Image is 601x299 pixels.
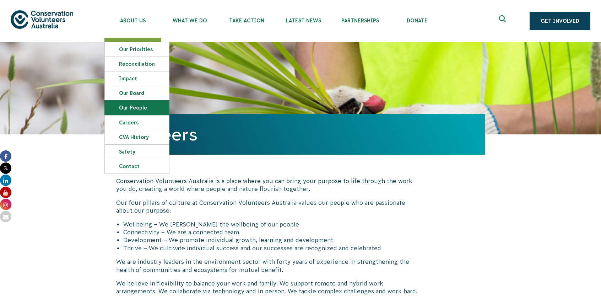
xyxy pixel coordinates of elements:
p: Our four pillars of culture at Conservation Volunteers Australia values our people who are passio... [116,199,421,215]
a: Get Involved [530,12,590,30]
a: Our Priorities [105,42,169,57]
li: Connectivity – We are a connected team [123,228,421,236]
span: About Us [104,18,161,23]
a: Our People [105,101,169,115]
a: Contact [105,159,169,173]
span: Expand search box [499,15,508,27]
span: Donate [389,18,445,23]
span: Partnerships [332,18,389,23]
a: CVA history [105,130,169,144]
img: logo.svg [11,10,73,28]
p: We are industry leaders in the environment sector with forty years of experience in strengthening... [116,258,421,274]
p: Conservation Volunteers Australia is a place where you can bring your purpose to life through the... [116,177,421,193]
a: Impact [105,71,169,86]
a: Our Board [105,86,169,100]
span: Take Action [218,18,275,23]
li: Development – We promote individual growth, learning and development [123,236,421,244]
a: Reconciliation [105,57,169,71]
li: Wellbeing – We [PERSON_NAME] the wellbeing of our people [123,220,421,228]
button: Expand search box Close search box [495,12,512,30]
a: Careers [105,116,169,130]
li: Thrive – We cultivate individual success and our successes are recognized and celebrated [123,244,421,252]
span: Latest News [275,18,332,23]
h1: Careers [132,125,469,144]
p: We believe in flexibility to balance your work and family. We support remote and hybrid work arra... [116,279,421,295]
a: Safety [105,145,169,159]
span: What We Do [161,18,218,23]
